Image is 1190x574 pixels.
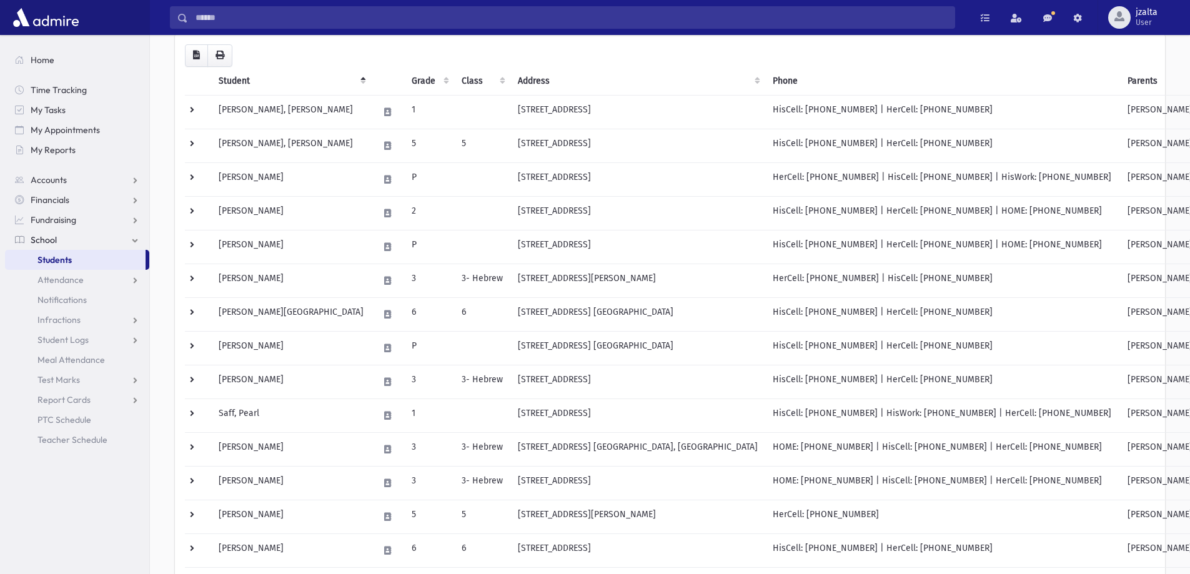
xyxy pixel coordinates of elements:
td: [STREET_ADDRESS] [GEOGRAPHIC_DATA], [GEOGRAPHIC_DATA] [510,432,765,466]
span: Report Cards [37,394,91,405]
td: [STREET_ADDRESS] [510,365,765,398]
td: 6 [404,297,454,331]
td: [STREET_ADDRESS] [510,196,765,230]
span: Test Marks [37,374,80,385]
td: P [404,230,454,264]
a: Notifications [5,290,149,310]
td: [STREET_ADDRESS] [510,466,765,500]
a: Accounts [5,170,149,190]
td: [PERSON_NAME] [211,230,371,264]
span: Meal Attendance [37,354,105,365]
span: Students [37,254,72,265]
a: Fundraising [5,210,149,230]
td: [PERSON_NAME] [211,331,371,365]
td: 3 [404,432,454,466]
td: HOME: [PHONE_NUMBER] | HisCell: [PHONE_NUMBER] | HerCell: [PHONE_NUMBER] [765,432,1120,466]
a: Test Marks [5,370,149,390]
span: Time Tracking [31,84,87,96]
td: 5 [404,500,454,533]
a: My Reports [5,140,149,160]
td: 1 [404,398,454,432]
td: 5 [454,129,510,162]
td: [STREET_ADDRESS] [510,129,765,162]
td: 5 [454,500,510,533]
td: HisCell: [PHONE_NUMBER] | HerCell: [PHONE_NUMBER] [765,331,1120,365]
td: 3- Hebrew [454,365,510,398]
td: P [404,162,454,196]
a: Student Logs [5,330,149,350]
td: HerCell: [PHONE_NUMBER] | HisCell: [PHONE_NUMBER] | HisWork: [PHONE_NUMBER] [765,162,1120,196]
th: Address: activate to sort column ascending [510,67,765,96]
img: AdmirePro [10,5,82,30]
span: Fundraising [31,214,76,225]
th: Grade: activate to sort column ascending [404,67,454,96]
td: [PERSON_NAME] [211,264,371,297]
a: My Tasks [5,100,149,120]
span: Home [31,54,54,66]
td: 2 [404,196,454,230]
a: Report Cards [5,390,149,410]
td: [PERSON_NAME], [PERSON_NAME] [211,129,371,162]
td: 6 [454,533,510,567]
button: Print [207,44,232,67]
td: [PERSON_NAME] [211,432,371,466]
span: jzalta [1136,7,1158,17]
span: Student Logs [37,334,89,345]
a: Students [5,250,146,270]
a: Teacher Schedule [5,430,149,450]
span: User [1136,17,1158,27]
td: [PERSON_NAME] [211,196,371,230]
span: Attendance [37,274,84,285]
span: Accounts [31,174,67,186]
td: HOME: [PHONE_NUMBER] | HisCell: [PHONE_NUMBER] | HerCell: [PHONE_NUMBER] [765,466,1120,500]
td: [PERSON_NAME] [211,533,371,567]
td: HerCell: [PHONE_NUMBER] [765,500,1120,533]
td: Saff, Pearl [211,398,371,432]
span: My Tasks [31,104,66,116]
td: [STREET_ADDRESS] [GEOGRAPHIC_DATA] [510,297,765,331]
button: CSV [185,44,208,67]
td: [STREET_ADDRESS] [GEOGRAPHIC_DATA] [510,331,765,365]
span: Financials [31,194,69,205]
td: HisCell: [PHONE_NUMBER] | HerCell: [PHONE_NUMBER] [765,297,1120,331]
span: Teacher Schedule [37,434,107,445]
td: HerCell: [PHONE_NUMBER] | HisCell: [PHONE_NUMBER] [765,264,1120,297]
th: Phone [765,67,1120,96]
a: Infractions [5,310,149,330]
td: [PERSON_NAME], [PERSON_NAME] [211,95,371,129]
td: HisCell: [PHONE_NUMBER] | HerCell: [PHONE_NUMBER] [765,95,1120,129]
td: [STREET_ADDRESS] [510,162,765,196]
span: Infractions [37,314,81,325]
td: HisCell: [PHONE_NUMBER] | HerCell: [PHONE_NUMBER] [765,129,1120,162]
span: PTC Schedule [37,414,91,425]
span: My Reports [31,144,76,156]
td: [STREET_ADDRESS][PERSON_NAME] [510,500,765,533]
td: 5 [404,129,454,162]
td: [PERSON_NAME] [211,365,371,398]
td: 3- Hebrew [454,264,510,297]
span: School [31,234,57,245]
a: Home [5,50,149,70]
td: [PERSON_NAME] [211,162,371,196]
td: 3- Hebrew [454,432,510,466]
td: [PERSON_NAME] [211,500,371,533]
td: 3- Hebrew [454,466,510,500]
span: My Appointments [31,124,100,136]
td: 3 [404,264,454,297]
td: 3 [404,365,454,398]
td: [PERSON_NAME][GEOGRAPHIC_DATA] [211,297,371,331]
td: HisCell: [PHONE_NUMBER] | HisWork: [PHONE_NUMBER] | HerCell: [PHONE_NUMBER] [765,398,1120,432]
td: P [404,331,454,365]
span: Notifications [37,294,87,305]
td: 1 [404,95,454,129]
a: Meal Attendance [5,350,149,370]
td: [STREET_ADDRESS] [510,230,765,264]
td: HisCell: [PHONE_NUMBER] | HerCell: [PHONE_NUMBER] [765,533,1120,567]
td: HisCell: [PHONE_NUMBER] | HerCell: [PHONE_NUMBER] [765,365,1120,398]
td: 3 [404,466,454,500]
a: My Appointments [5,120,149,140]
input: Search [188,6,954,29]
a: Time Tracking [5,80,149,100]
td: [PERSON_NAME] [211,466,371,500]
td: [STREET_ADDRESS] [510,398,765,432]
